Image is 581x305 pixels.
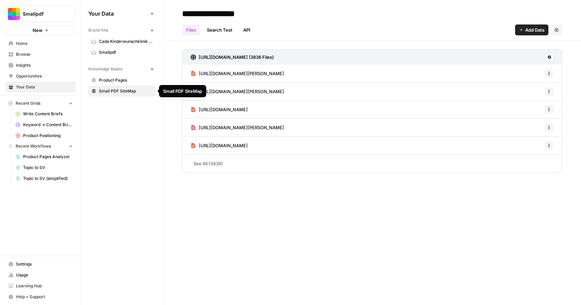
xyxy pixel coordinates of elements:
[99,38,153,45] span: Cada Kinderwunschklinik [GEOGRAPHIC_DATA]
[13,151,76,162] a: Product Pages Analyzer
[16,272,73,278] span: Usage
[239,24,254,35] a: API
[88,27,108,33] span: Brand Kits
[13,130,76,141] a: Product Positioning
[199,70,284,77] span: [URL][DOMAIN_NAME][PERSON_NAME]
[191,65,284,82] a: [URL][DOMAIN_NAME][PERSON_NAME]
[525,27,544,33] span: Add Data
[191,119,284,136] a: [URL][DOMAIN_NAME][PERSON_NAME]
[182,24,200,35] a: Files
[5,291,76,302] button: Help + Support
[23,154,73,160] span: Product Pages Analyzer
[88,75,156,86] a: Product Pages
[23,133,73,139] span: Product Positioning
[88,66,122,72] span: Knowledge Bases
[16,100,40,106] span: Recent Grids
[5,82,76,92] a: Your Data
[182,155,562,172] a: See All (3836)
[191,83,284,100] a: [URL][DOMAIN_NAME][PERSON_NAME]
[23,175,73,182] span: Topic to SV (simplified)
[199,124,284,131] span: [URL][DOMAIN_NAME][PERSON_NAME]
[99,88,153,94] span: Small PDF SiteMap
[16,73,73,79] span: Opportunities
[5,141,76,151] button: Recent Workflows
[199,88,284,95] span: [URL][DOMAIN_NAME][PERSON_NAME]
[5,281,76,291] a: Learning Hub
[199,54,274,61] h3: [URL][DOMAIN_NAME] (3836 Files)
[88,36,156,47] a: Cada Kinderwunschklinik [GEOGRAPHIC_DATA]
[199,106,248,113] span: [URL][DOMAIN_NAME]
[5,259,76,270] a: Settings
[5,98,76,108] button: Recent Grids
[16,143,51,149] span: Recent Workflows
[203,24,236,35] a: Search Test
[16,51,73,57] span: Browse
[5,5,76,22] button: Workspace: Smallpdf
[5,25,76,35] button: New
[5,38,76,49] a: Home
[515,24,548,35] button: Add Data
[16,283,73,289] span: Learning Hub
[5,49,76,60] a: Browse
[13,162,76,173] a: Topic to SV
[16,40,73,47] span: Home
[16,294,73,300] span: Help + Support
[5,71,76,82] a: Opportunities
[13,173,76,184] a: Topic to SV (simplified)
[23,11,64,17] span: Smallpdf
[23,111,73,117] span: Write Content Briefs
[88,10,148,18] span: Your Data
[23,122,73,128] span: Keyword -> Content Brief -> Article
[191,101,248,118] a: [URL][DOMAIN_NAME]
[88,47,156,58] a: Smallpdf
[5,60,76,71] a: Insights
[16,261,73,267] span: Settings
[23,165,73,171] span: Topic to SV
[16,84,73,90] span: Your Data
[199,142,248,149] span: [URL][DOMAIN_NAME]
[8,8,20,20] img: Smallpdf Logo
[99,49,153,55] span: Smallpdf
[13,119,76,130] a: Keyword -> Content Brief -> Article
[33,27,42,34] span: New
[5,270,76,281] a: Usage
[191,137,248,154] a: [URL][DOMAIN_NAME]
[191,50,274,65] a: [URL][DOMAIN_NAME] (3836 Files)
[13,108,76,119] a: Write Content Briefs
[16,62,73,68] span: Insights
[88,86,156,97] a: Small PDF SiteMap
[99,77,153,83] span: Product Pages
